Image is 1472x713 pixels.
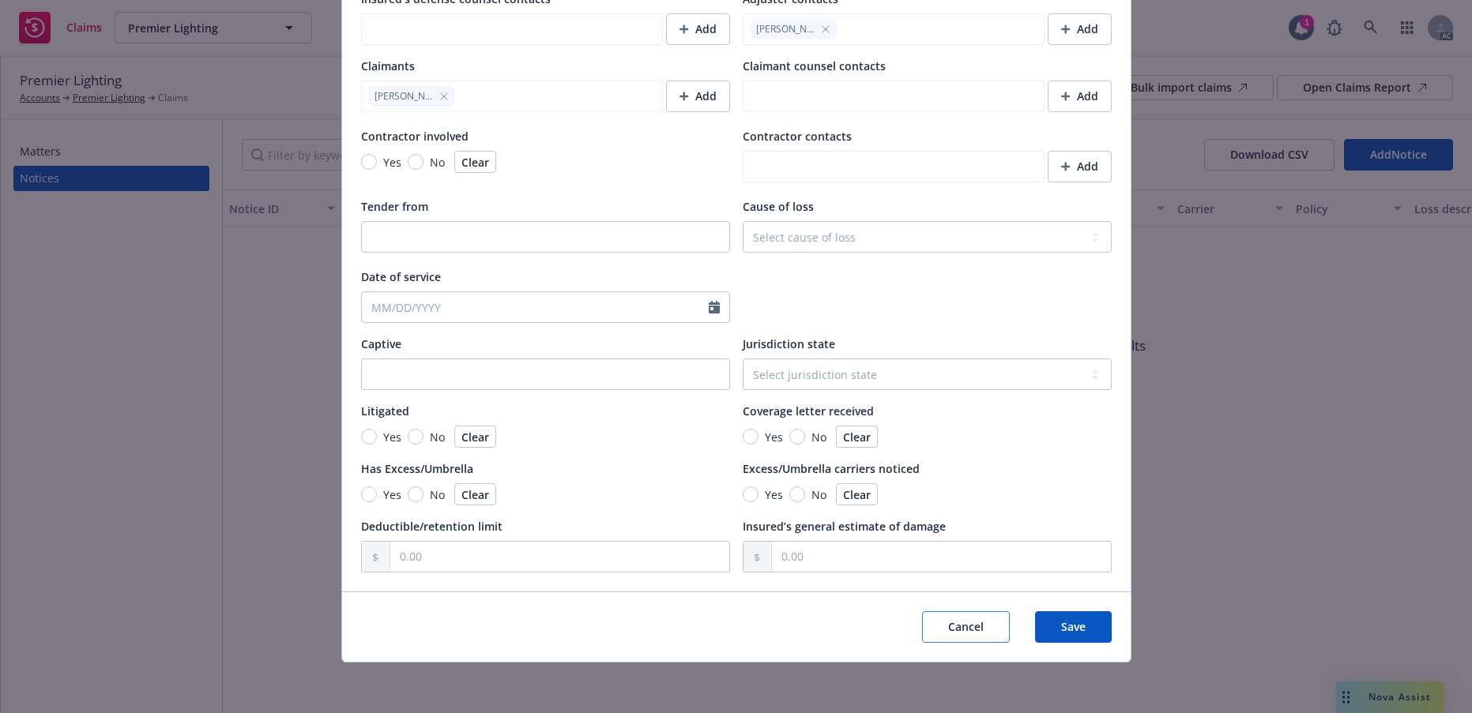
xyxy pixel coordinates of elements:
input: Yes [743,486,759,502]
button: Add [666,13,730,45]
span: Contractor contacts [743,129,852,144]
span: Tender from [361,199,428,214]
span: Yes [765,429,783,445]
span: Yes [383,486,401,503]
span: Yes [765,486,783,503]
span: No [430,154,445,171]
input: No [408,154,424,170]
input: Yes [361,486,377,502]
span: Deductible/retention limit [361,519,503,534]
span: Coverage letter received [743,403,874,418]
input: MM/DD/YYYY [362,292,709,322]
button: Clear [454,483,496,505]
div: Add [680,14,717,44]
input: Yes [361,154,377,170]
span: Yes [383,154,401,171]
span: Jurisdiction state [743,336,835,351]
button: Add [1048,151,1112,182]
input: Yes [361,429,377,445]
span: No [430,486,445,503]
span: Cause of loss [743,199,814,214]
span: Insured’s general estimate of damage [743,519,946,534]
span: Date of service [361,269,441,284]
span: Excess/Umbrella carriers noticed [743,461,920,476]
input: 0.00 [390,542,728,572]
div: Add [680,81,717,111]
span: Cancel [948,619,984,634]
span: No [811,486,826,503]
button: Clear [454,151,496,173]
input: No [408,429,424,445]
span: Has Excess/Umbrella [361,461,473,476]
span: Claimants [361,58,415,73]
span: No [430,429,445,445]
input: No [408,486,424,502]
span: [PERSON_NAME] [756,22,815,36]
span: Contractor involved [361,129,469,144]
span: Save [1061,619,1086,634]
span: Captive [361,336,401,351]
span: Yes [383,429,401,445]
span: Claimant counsel contacts [743,58,886,73]
button: Add [1048,13,1112,45]
button: Save [1035,611,1112,643]
div: Add [1061,152,1098,182]
svg: Calendar [709,301,720,313]
span: Clear [461,430,489,445]
input: Yes [743,429,759,445]
input: No [789,486,805,502]
div: Add [1061,14,1098,44]
span: [PERSON_NAME] "[PERSON_NAME]" [PERSON_NAME] [375,89,433,103]
button: Clear [836,426,878,448]
span: Clear [843,487,871,502]
div: Add [1061,81,1098,111]
span: Clear [461,155,489,170]
button: Clear [836,483,878,505]
button: Add [1048,81,1112,112]
span: Clear [461,487,489,502]
span: Litigated [361,403,409,418]
span: No [811,429,826,445]
span: Clear [843,430,871,445]
input: 0.00 [772,542,1110,572]
input: No [789,429,805,445]
button: Clear [454,426,496,448]
button: Add [666,81,730,112]
button: Cancel [922,611,1010,643]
